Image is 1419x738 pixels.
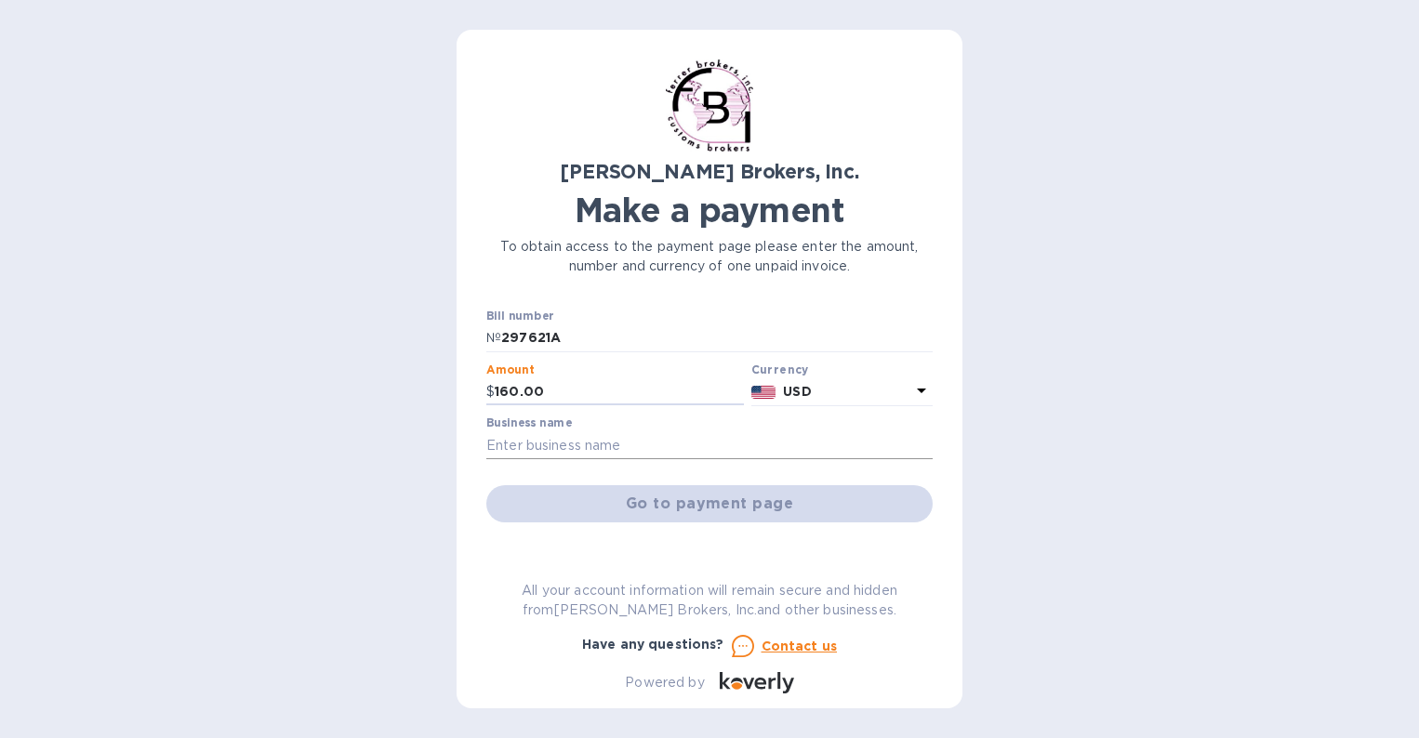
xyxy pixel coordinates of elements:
p: Powered by [625,673,704,692]
label: Business name [486,418,572,429]
img: USD [751,386,776,399]
u: Contact us [762,639,838,653]
input: Enter business name [486,431,933,459]
label: Amount [486,364,534,376]
b: Currency [751,362,809,376]
label: Bill number [486,311,553,323]
p: $ [486,382,495,402]
input: 0.00 [495,378,744,406]
h1: Make a payment [486,191,933,230]
b: Have any questions? [582,637,724,652]
b: [PERSON_NAME] Brokers, Inc. [560,160,858,183]
b: USD [783,384,811,399]
p: To obtain access to the payment page please enter the amount, number and currency of one unpaid i... [486,237,933,276]
p: № [486,328,501,348]
input: Enter bill number [501,324,933,352]
p: All your account information will remain secure and hidden from [PERSON_NAME] Brokers, Inc. and o... [486,581,933,620]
